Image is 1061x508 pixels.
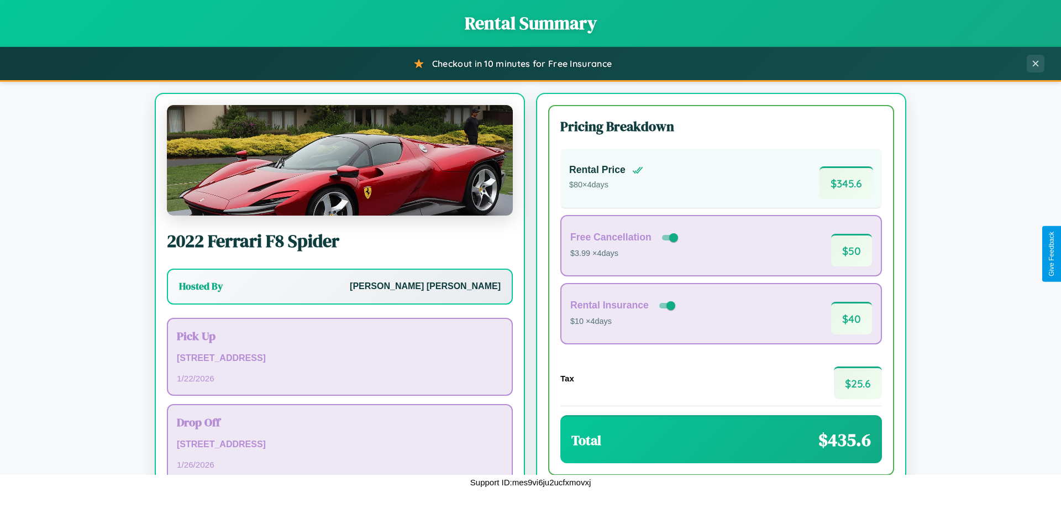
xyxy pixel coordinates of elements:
[177,371,503,386] p: 1 / 22 / 2026
[167,229,513,253] h2: 2022 Ferrari F8 Spider
[571,431,601,449] h3: Total
[432,58,612,69] span: Checkout in 10 minutes for Free Insurance
[177,414,503,430] h3: Drop Off
[177,457,503,472] p: 1 / 26 / 2026
[560,374,574,383] h4: Tax
[177,328,503,344] h3: Pick Up
[350,279,501,295] p: [PERSON_NAME] [PERSON_NAME]
[470,475,591,490] p: Support ID: mes9vi6ju2ucfxmovxj
[570,247,680,261] p: $3.99 × 4 days
[820,166,873,199] span: $ 345.6
[177,350,503,366] p: [STREET_ADDRESS]
[177,437,503,453] p: [STREET_ADDRESS]
[569,164,626,176] h4: Rental Price
[560,117,882,135] h3: Pricing Breakdown
[570,315,677,329] p: $10 × 4 days
[167,105,513,216] img: Ferrari F8 Spider
[11,11,1050,35] h1: Rental Summary
[570,300,649,311] h4: Rental Insurance
[834,366,882,399] span: $ 25.6
[570,232,652,243] h4: Free Cancellation
[1048,232,1055,276] div: Give Feedback
[831,302,872,334] span: $ 40
[831,234,872,266] span: $ 50
[569,178,643,192] p: $ 80 × 4 days
[179,280,223,293] h3: Hosted By
[818,428,871,452] span: $ 435.6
